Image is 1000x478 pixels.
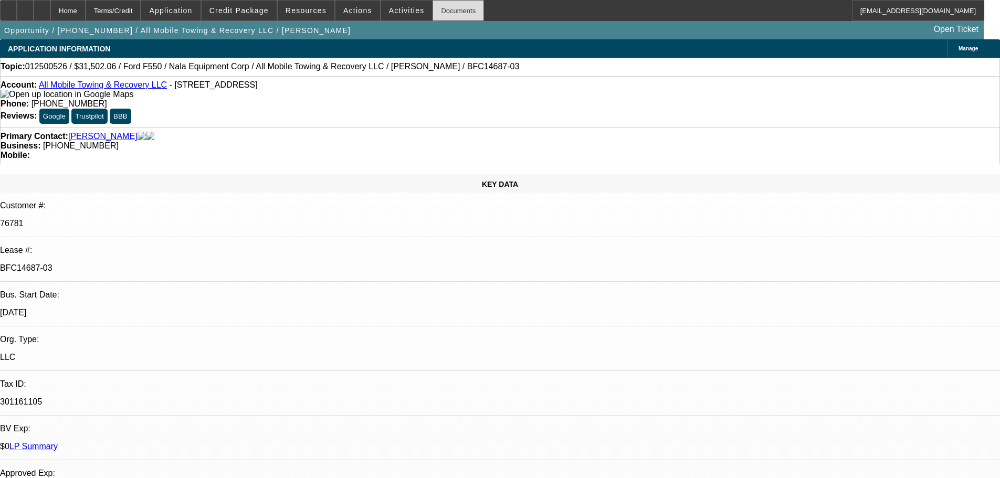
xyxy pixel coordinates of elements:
[138,132,146,141] img: facebook-icon.png
[170,80,258,89] span: - [STREET_ADDRESS]
[71,109,107,124] button: Trustpilot
[43,141,119,150] span: [PHONE_NUMBER]
[25,62,520,71] span: 012500526 / $31,502.06 / Ford F550 / Nala Equipment Corp / All Mobile Towing & Recovery LLC / [PE...
[9,442,58,451] a: LP Summary
[68,132,138,141] a: [PERSON_NAME]
[8,45,110,53] span: APPLICATION INFORMATION
[39,80,167,89] a: All Mobile Towing & Recovery LLC
[141,1,200,20] button: Application
[39,109,69,124] button: Google
[202,1,277,20] button: Credit Package
[482,180,518,188] span: KEY DATA
[343,6,372,15] span: Actions
[146,132,154,141] img: linkedin-icon.png
[4,26,351,35] span: Opportunity / [PHONE_NUMBER] / All Mobile Towing & Recovery LLC / [PERSON_NAME]
[1,62,25,71] strong: Topic:
[381,1,433,20] button: Activities
[31,99,107,108] span: [PHONE_NUMBER]
[335,1,380,20] button: Actions
[209,6,269,15] span: Credit Package
[1,111,37,120] strong: Reviews:
[1,151,30,160] strong: Mobile:
[110,109,131,124] button: BBB
[959,46,978,51] span: Manage
[1,99,29,108] strong: Phone:
[930,20,983,38] a: Open Ticket
[389,6,425,15] span: Activities
[1,80,37,89] strong: Account:
[286,6,327,15] span: Resources
[1,141,40,150] strong: Business:
[1,132,68,141] strong: Primary Contact:
[278,1,334,20] button: Resources
[149,6,192,15] span: Application
[1,90,133,99] a: View Google Maps
[1,90,133,99] img: Open up location in Google Maps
